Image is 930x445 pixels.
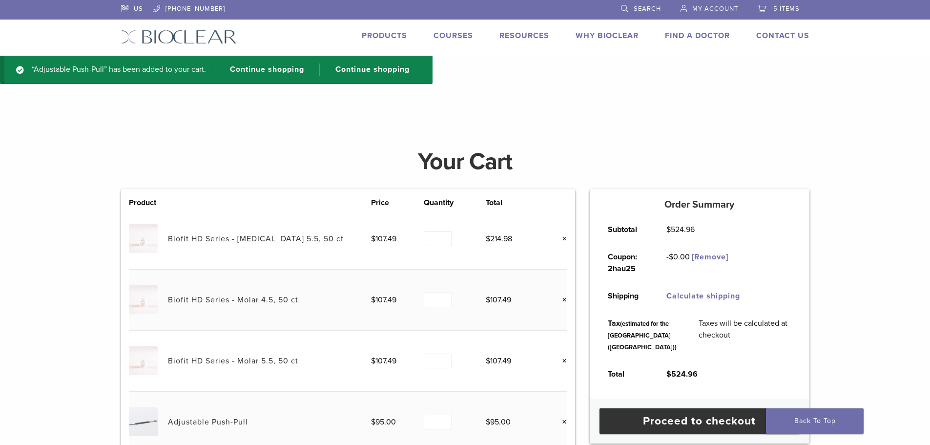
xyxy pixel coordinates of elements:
a: Remove this item [555,294,567,306]
a: Why Bioclear [576,31,639,41]
td: - [656,243,740,282]
span: My Account [692,5,738,13]
img: Biofit HD Series - Premolar 5.5, 50 ct [129,224,158,253]
span: $ [371,356,375,366]
a: Continue shopping [319,64,417,76]
h5: Order Summary [590,199,809,211]
a: Biofit HD Series - Molar 4.5, 50 ct [168,295,298,305]
span: $ [666,369,671,379]
a: Products [362,31,407,41]
th: Price [371,197,424,209]
a: Courses [434,31,473,41]
a: Find A Doctor [665,31,730,41]
img: Bioclear [121,30,237,44]
span: $ [371,417,375,427]
span: $ [371,234,375,244]
a: Remove this item [555,416,567,428]
a: Back To Top [766,408,864,434]
a: Adjustable Push-Pull [168,417,248,427]
span: $ [486,295,490,305]
a: Remove 2hau25 coupon [692,252,728,262]
span: 0.00 [669,252,690,262]
img: Adjustable Push-Pull [129,407,158,436]
a: Proceed to checkout [599,408,800,434]
a: Continue shopping [214,64,311,76]
th: Subtotal [597,216,656,243]
span: Search [634,5,661,13]
a: Contact Us [756,31,809,41]
bdi: 107.49 [371,356,396,366]
bdi: 524.96 [666,369,698,379]
span: $ [669,252,673,262]
a: Remove this item [555,233,567,245]
th: Product [129,197,168,209]
th: Coupon: 2hau25 [597,243,656,282]
span: $ [371,295,375,305]
bdi: 95.00 [371,417,396,427]
small: (estimated for the [GEOGRAPHIC_DATA] ([GEOGRAPHIC_DATA])) [608,320,677,351]
img: Biofit HD Series - Molar 5.5, 50 ct [129,346,158,375]
bdi: 107.49 [486,356,511,366]
h1: Your Cart [114,150,817,173]
span: $ [486,234,490,244]
th: Quantity [424,197,486,209]
bdi: 95.00 [486,417,511,427]
span: $ [666,225,671,234]
th: Total [486,197,540,209]
bdi: 524.96 [666,225,695,234]
th: Total [597,360,656,388]
bdi: 214.98 [486,234,512,244]
a: Calculate shipping [666,291,740,301]
span: $ [486,356,490,366]
span: $ [486,417,490,427]
th: Shipping [597,282,656,310]
a: Remove this item [555,355,567,367]
bdi: 107.49 [486,295,511,305]
a: Resources [499,31,549,41]
th: Tax [597,310,688,360]
td: Taxes will be calculated at checkout [688,310,802,360]
bdi: 107.49 [371,295,396,305]
span: 5 items [773,5,800,13]
a: Biofit HD Series - Molar 5.5, 50 ct [168,356,298,366]
bdi: 107.49 [371,234,396,244]
a: Biofit HD Series - [MEDICAL_DATA] 5.5, 50 ct [168,234,344,244]
img: Biofit HD Series - Molar 4.5, 50 ct [129,285,158,314]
